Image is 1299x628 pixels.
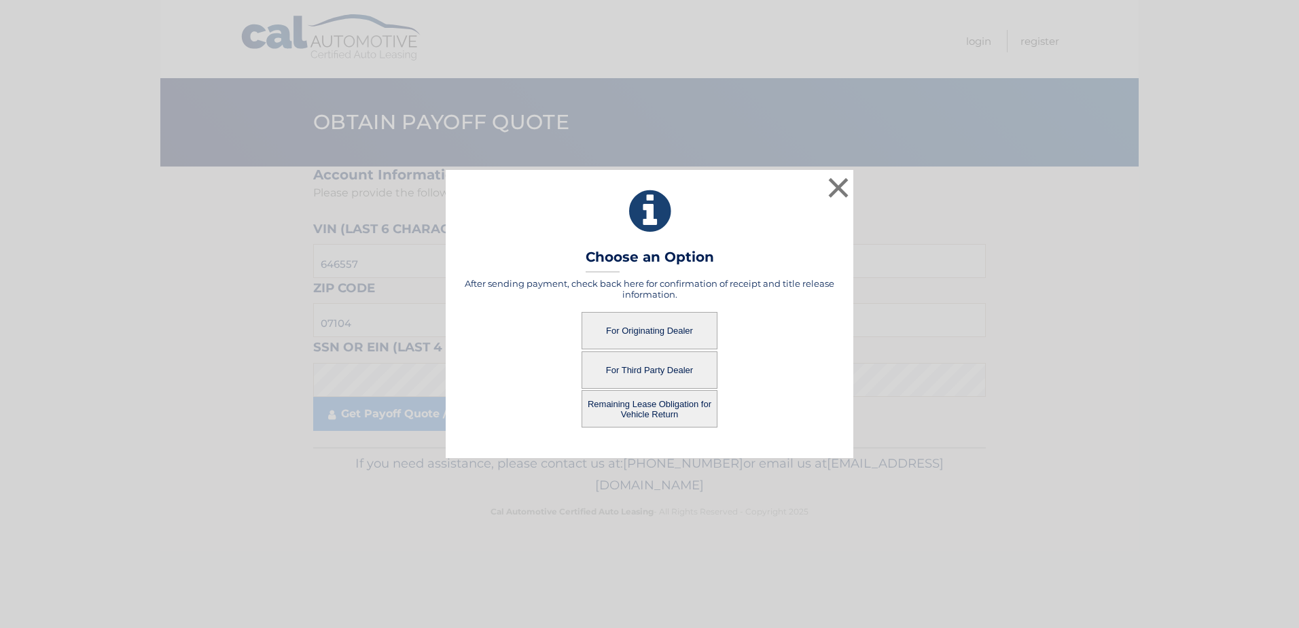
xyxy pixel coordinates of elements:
button: × [825,174,852,201]
button: For Originating Dealer [582,312,717,349]
button: Remaining Lease Obligation for Vehicle Return [582,390,717,428]
h3: Choose an Option [586,249,714,273]
button: For Third Party Dealer [582,351,717,389]
h5: After sending payment, check back here for confirmation of receipt and title release information. [463,278,836,300]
